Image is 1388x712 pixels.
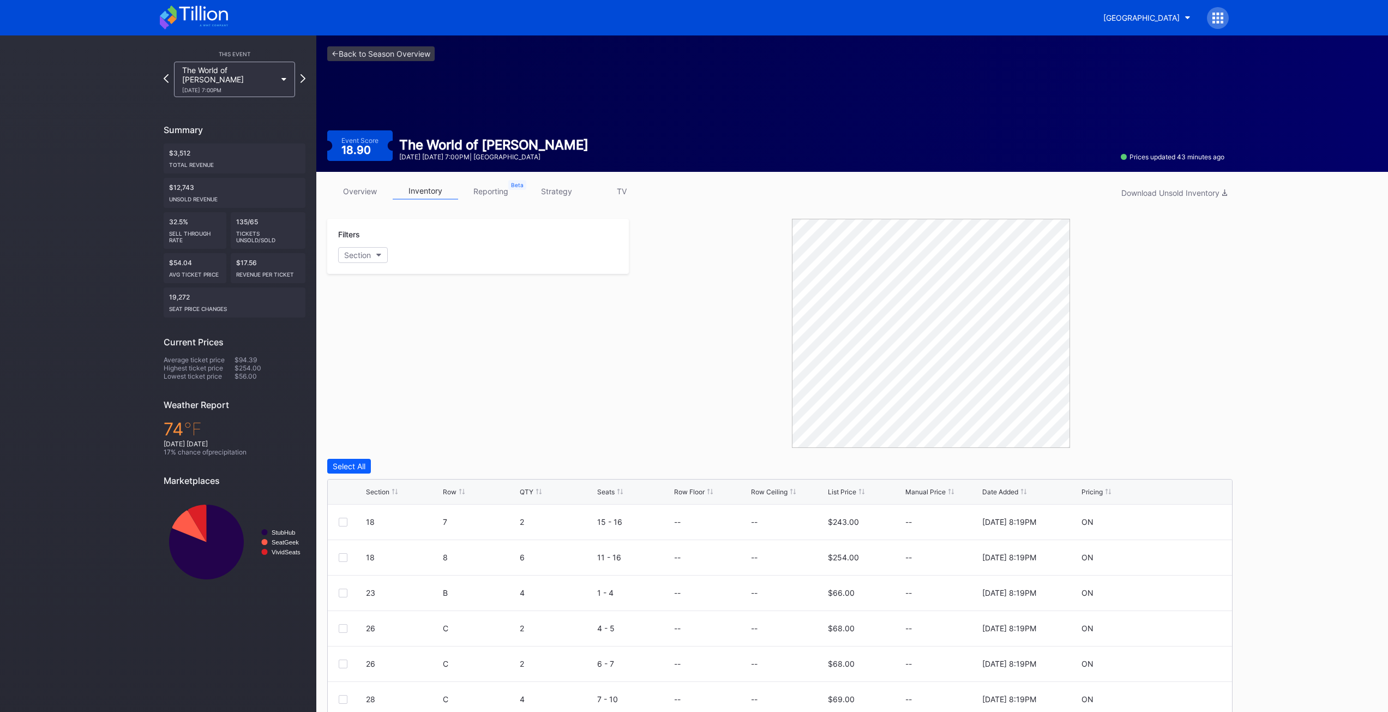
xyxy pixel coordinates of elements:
div: Date Added [982,488,1018,496]
div: [DATE] 7:00PM [182,87,276,93]
div: 7 [443,517,517,526]
div: ON [1081,695,1093,704]
div: -- [751,659,758,668]
div: 7 - 10 [597,695,671,704]
div: 6 [520,553,594,562]
div: $12,743 [164,178,305,208]
div: -- [674,659,681,668]
div: 18 [366,553,440,562]
div: -- [751,517,758,526]
div: -- [905,588,980,597]
button: [GEOGRAPHIC_DATA] [1095,8,1199,28]
div: [GEOGRAPHIC_DATA] [1103,13,1180,22]
div: 11 - 16 [597,553,671,562]
div: $69.00 [828,695,855,704]
button: Section [338,247,388,263]
div: [DATE] 8:19PM [982,659,1036,668]
span: ℉ [184,418,202,440]
a: inventory [393,183,458,200]
div: -- [905,553,980,562]
a: strategy [524,183,589,200]
div: B [443,588,517,597]
div: 17 % chance of precipitation [164,448,305,456]
div: 18.90 [341,145,374,155]
div: Row Floor [674,488,705,496]
div: ON [1081,659,1093,668]
div: Summary [164,124,305,135]
div: Download Unsold Inventory [1121,188,1227,198]
div: -- [905,659,980,668]
a: <-Back to Season Overview [327,46,435,61]
div: -- [674,695,681,704]
div: 28 [366,695,440,704]
div: Event Score [341,136,378,145]
button: Select All [327,459,371,474]
div: -- [674,624,681,633]
div: [DATE] 8:19PM [982,624,1036,633]
div: $68.00 [828,659,855,668]
div: QTY [520,488,533,496]
div: -- [905,695,980,704]
div: Revenue per ticket [236,267,301,278]
div: -- [751,588,758,597]
div: 15 - 16 [597,517,671,526]
div: [DATE] 8:19PM [982,517,1036,526]
div: Lowest ticket price [164,372,235,380]
div: List Price [828,488,856,496]
div: 2 [520,624,594,633]
div: 6 - 7 [597,659,671,668]
a: reporting [458,183,524,200]
div: 4 [520,695,594,704]
div: [DATE] 8:19PM [982,695,1036,704]
a: TV [589,183,654,200]
div: 4 [520,588,594,597]
div: ON [1081,588,1093,597]
a: overview [327,183,393,200]
div: Manual Price [905,488,946,496]
div: This Event [164,51,305,57]
div: seat price changes [169,301,300,312]
div: [DATE] 8:19PM [982,588,1036,597]
div: Total Revenue [169,157,300,168]
div: 2 [520,659,594,668]
div: 1 - 4 [597,588,671,597]
div: Unsold Revenue [169,192,300,202]
div: $254.00 [828,553,859,562]
div: $94.39 [235,356,305,364]
text: VividSeats [272,549,301,555]
div: -- [751,695,758,704]
div: ON [1081,624,1093,633]
div: -- [674,588,681,597]
div: Section [344,250,371,260]
div: Prices updated 43 minutes ago [1121,153,1224,161]
div: Tickets Unsold/Sold [236,226,301,243]
div: Section [366,488,389,496]
button: Download Unsold Inventory [1116,186,1233,200]
text: SeatGeek [272,539,299,546]
div: 32.5% [164,212,226,249]
div: 4 - 5 [597,624,671,633]
div: Sell Through Rate [169,226,221,243]
div: [DATE] [DATE] [164,440,305,448]
div: Row [443,488,456,496]
div: 26 [366,624,440,633]
div: ON [1081,553,1093,562]
div: $3,512 [164,143,305,173]
div: -- [751,553,758,562]
div: Row Ceiling [751,488,788,496]
div: C [443,659,517,668]
div: The World of [PERSON_NAME] [182,65,276,93]
div: -- [751,624,758,633]
div: 19,272 [164,288,305,318]
div: $68.00 [828,624,855,633]
div: -- [674,517,681,526]
div: Highest ticket price [164,364,235,372]
div: $17.56 [231,253,306,283]
div: ON [1081,517,1093,526]
div: -- [905,517,980,526]
div: -- [674,553,681,562]
div: 23 [366,588,440,597]
div: Weather Report [164,399,305,410]
div: 2 [520,517,594,526]
div: 18 [366,517,440,526]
